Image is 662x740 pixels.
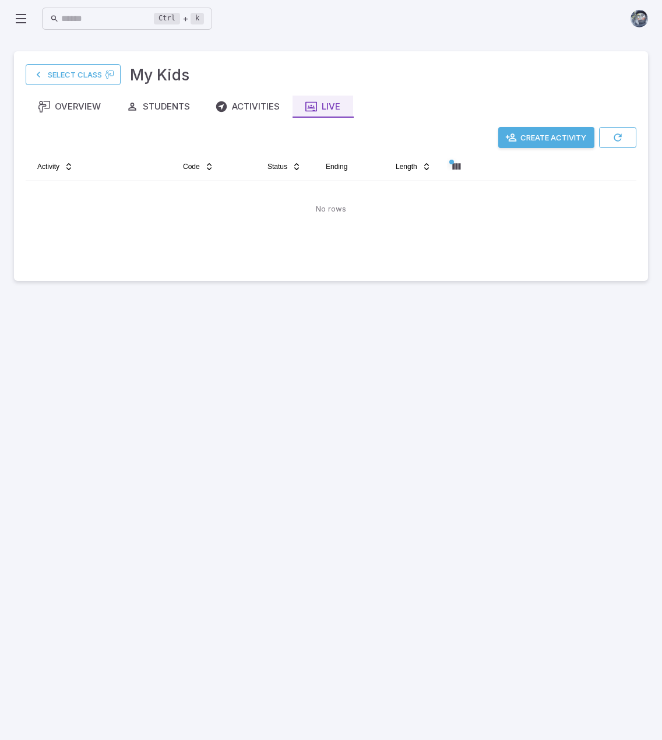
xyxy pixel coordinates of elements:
[191,13,204,24] kbd: k
[126,100,190,113] div: Students
[216,100,280,113] div: Activities
[130,63,189,86] h3: My Kids
[447,157,466,176] button: Column visibility
[267,162,287,171] span: Status
[183,162,200,171] span: Code
[305,100,340,113] div: Live
[38,100,101,113] div: Overview
[498,127,594,148] button: Create Activity
[154,13,180,24] kbd: Ctrl
[176,157,221,176] button: Code
[316,203,346,215] p: No rows
[319,157,354,176] button: Ending
[396,162,417,171] span: Length
[260,157,308,176] button: Status
[389,157,438,176] button: Length
[631,10,648,27] img: andrew.jpg
[326,162,347,171] span: Ending
[154,12,204,26] div: +
[30,157,80,176] button: Activity
[37,162,59,171] span: Activity
[26,64,121,85] a: Select Class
